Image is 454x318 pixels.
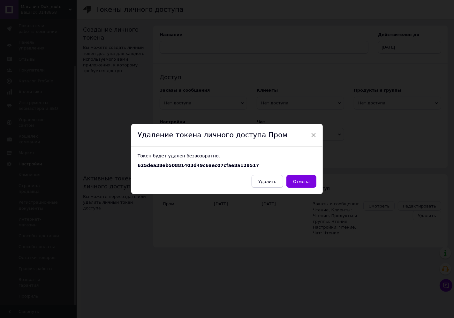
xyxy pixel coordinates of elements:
[252,175,283,188] button: Удалить
[138,153,316,159] div: Токен будет удален безвозвратно.
[311,130,316,140] span: ×
[131,124,323,147] div: Удаление токена личного доступа Пром
[286,175,316,188] button: Отмена
[138,163,259,168] span: 625dea38eb50881403d49c6aec07cfae8a129517
[258,179,276,184] span: Удалить
[293,179,310,184] span: Отмена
